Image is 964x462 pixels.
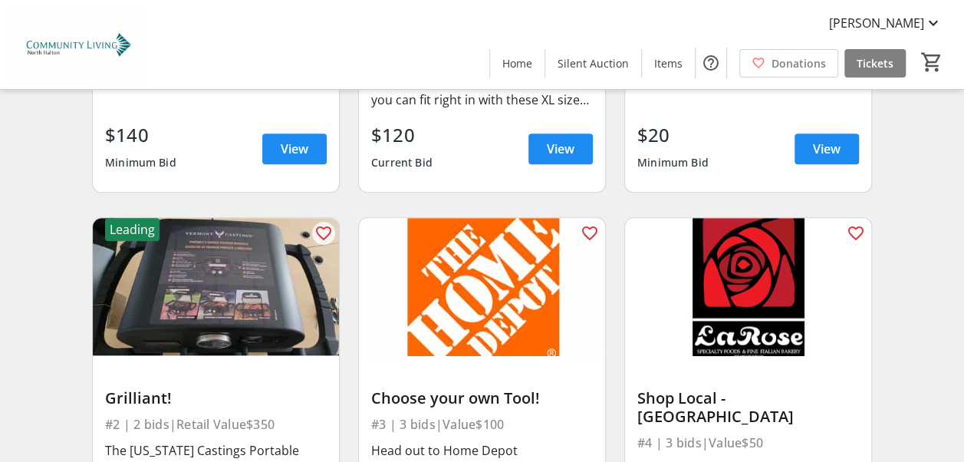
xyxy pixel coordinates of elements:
a: View [262,134,327,164]
div: Minimum Bid [105,149,176,177]
span: Silent Auction [558,55,629,71]
img: Community Living North Halton's Logo [9,6,146,83]
div: Shop Local - [GEOGRAPHIC_DATA] [637,389,859,426]
mat-icon: favorite_outline [314,224,333,243]
div: Grilliant! [105,389,327,408]
a: Silent Auction [545,49,641,78]
div: Leading [105,218,160,241]
button: Cart [918,48,946,76]
img: Shop Local - La Rose Bakery [625,218,871,357]
a: Items [642,49,695,78]
img: Choose your own Tool! [359,218,605,357]
span: Home [502,55,532,71]
span: Tickets [857,55,893,71]
mat-icon: favorite_outline [847,224,865,243]
div: $120 [371,121,433,149]
div: $20 [637,121,709,149]
span: Donations [772,55,826,71]
a: Tickets [844,49,906,78]
div: #3 | 3 bids | Value $100 [371,414,593,435]
div: #4 | 3 bids | Value $50 [637,432,859,454]
span: View [813,140,841,158]
button: [PERSON_NAME] [817,11,955,35]
div: Current Bid [371,149,433,177]
span: Items [654,55,683,71]
mat-icon: favorite_outline [581,224,599,243]
span: View [281,140,308,158]
a: View [528,134,593,164]
a: View [795,134,859,164]
span: View [547,140,574,158]
span: [PERSON_NAME] [829,14,924,32]
div: Minimum Bid [637,149,709,177]
div: $140 [105,121,176,149]
div: #2 | 2 bids | Retail Value $350 [105,414,327,435]
img: Grilliant! [93,218,339,357]
a: Home [490,49,545,78]
button: Help [696,48,726,78]
div: Choose your own Tool! [371,389,593,408]
a: Donations [739,49,838,78]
